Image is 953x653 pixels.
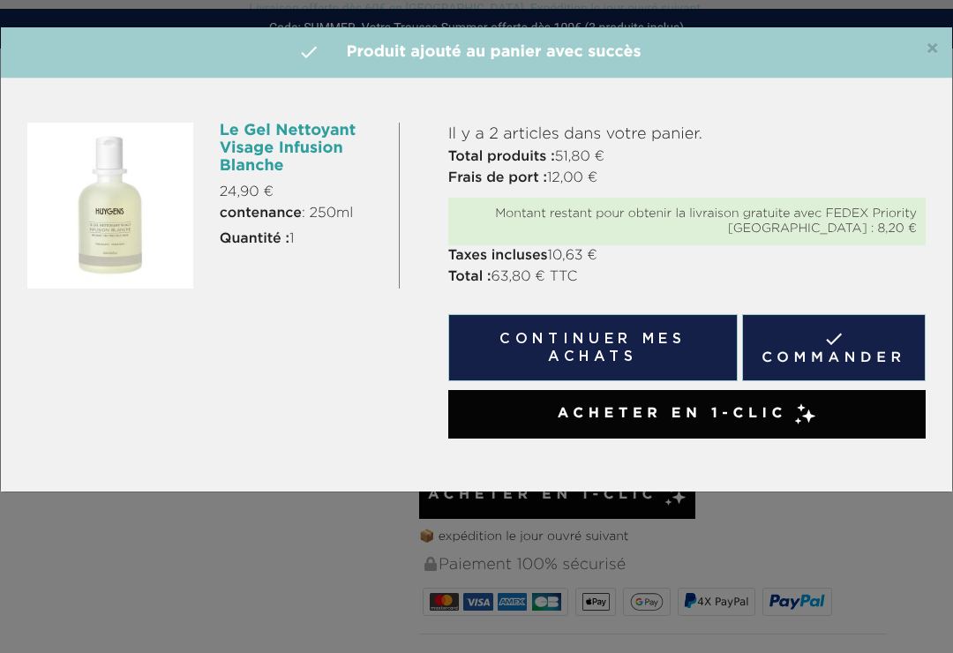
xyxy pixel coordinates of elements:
strong: Total produits : [448,150,555,164]
a: Commander [742,314,926,381]
p: 12,00 € [448,168,926,189]
h6: Le Gel Nettoyant Visage Infusion Blanche [220,123,386,175]
i:  [298,41,319,63]
p: 1 [220,229,386,250]
p: 10,63 € [448,245,926,266]
strong: contenance [220,206,302,221]
strong: Total : [448,270,492,284]
p: 51,80 € [448,146,926,168]
h4: Produit ajouté au panier avec succès [14,41,939,64]
button: Continuer mes achats [448,314,738,381]
strong: Frais de port : [448,171,547,185]
p: 63,80 € TTC [448,266,926,288]
div: Montant restant pour obtenir la livraison gratuite avec FEDEX Priority [GEOGRAPHIC_DATA] : 8,20 € [457,206,917,236]
span: × [926,39,939,60]
p: 24,90 € [220,182,386,203]
span: : 250ml [220,203,353,224]
p: Il y a 2 articles dans votre panier. [448,123,926,146]
button: Close [926,39,939,60]
img: Le Gel Nettoyant Visage Infusion Blanche 250ml [27,123,193,289]
strong: Taxes incluses [448,249,548,263]
strong: Quantité : [220,232,289,246]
